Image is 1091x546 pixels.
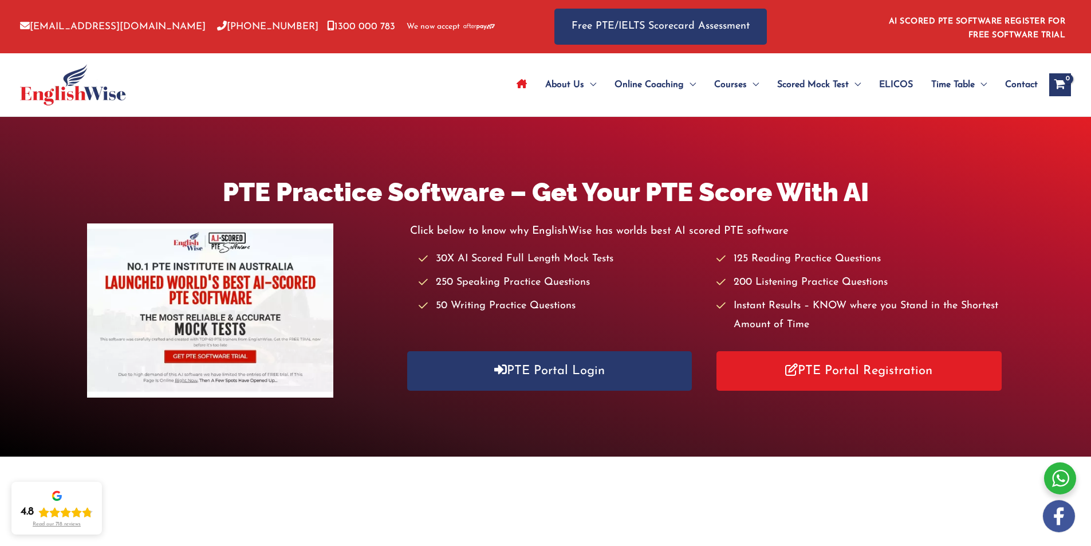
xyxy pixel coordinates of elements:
[21,505,34,519] div: 4.8
[747,65,759,105] span: Menu Toggle
[879,65,913,105] span: ELICOS
[217,22,318,32] a: [PHONE_NUMBER]
[419,297,706,316] li: 50 Writing Practice Questions
[327,22,395,32] a: 1300 000 783
[931,65,975,105] span: Time Table
[1049,73,1071,96] a: View Shopping Cart, empty
[615,65,684,105] span: Online Coaching
[870,65,922,105] a: ELICOS
[21,505,93,519] div: Rating: 4.8 out of 5
[584,65,596,105] span: Menu Toggle
[554,9,767,45] a: Free PTE/IELTS Scorecard Assessment
[33,521,81,528] div: Read our 718 reviews
[975,65,987,105] span: Menu Toggle
[716,297,1003,335] li: Instant Results – KNOW where you Stand in the Shortest Amount of Time
[87,174,1003,210] h1: PTE Practice Software – Get Your PTE Score With AI
[20,64,126,105] img: cropped-ew-logo
[996,65,1038,105] a: Contact
[419,250,706,269] li: 30X AI Scored Full Length Mock Tests
[705,65,768,105] a: CoursesMenu Toggle
[684,65,696,105] span: Menu Toggle
[605,65,705,105] a: Online CoachingMenu Toggle
[407,21,460,33] span: We now accept
[87,223,333,398] img: pte-institute-main
[410,222,1004,241] p: Click below to know why EnglishWise has worlds best AI scored PTE software
[419,273,706,292] li: 250 Speaking Practice Questions
[507,65,1038,105] nav: Site Navigation: Main Menu
[777,65,849,105] span: Scored Mock Test
[768,65,870,105] a: Scored Mock TestMenu Toggle
[1043,500,1075,532] img: white-facebook.png
[922,65,996,105] a: Time TableMenu Toggle
[407,351,692,391] a: PTE Portal Login
[716,351,1002,391] a: PTE Portal Registration
[545,65,584,105] span: About Us
[463,23,495,30] img: Afterpay-Logo
[716,273,1003,292] li: 200 Listening Practice Questions
[714,65,747,105] span: Courses
[716,250,1003,269] li: 125 Reading Practice Questions
[889,17,1066,40] a: AI SCORED PTE SOFTWARE REGISTER FOR FREE SOFTWARE TRIAL
[536,65,605,105] a: About UsMenu Toggle
[20,22,206,32] a: [EMAIL_ADDRESS][DOMAIN_NAME]
[882,8,1071,45] aside: Header Widget 1
[1005,65,1038,105] span: Contact
[849,65,861,105] span: Menu Toggle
